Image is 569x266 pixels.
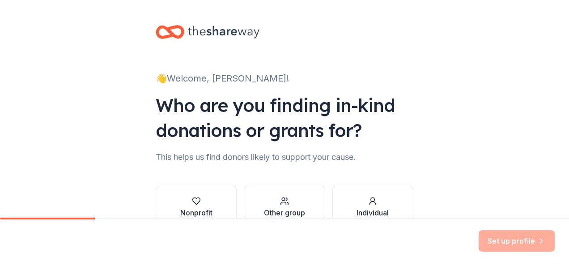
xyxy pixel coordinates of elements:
[244,186,325,229] button: Other group
[156,93,413,143] div: Who are you finding in-kind donations or grants for?
[180,207,212,218] div: Nonprofit
[332,186,413,229] button: Individual
[156,186,237,229] button: Nonprofit
[156,150,413,164] div: This helps us find donors likely to support your cause.
[357,207,389,218] div: Individual
[264,207,305,218] div: Other group
[156,71,413,86] div: 👋 Welcome, [PERSON_NAME]!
